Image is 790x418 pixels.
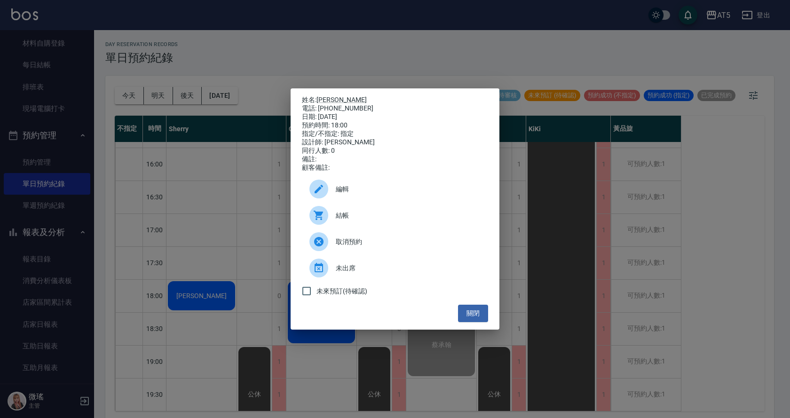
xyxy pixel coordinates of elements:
[302,130,488,138] div: 指定/不指定: 指定
[302,155,488,164] div: 備註:
[302,147,488,155] div: 同行人數: 0
[302,255,488,281] div: 未出席
[302,96,488,104] p: 姓名:
[302,138,488,147] div: 設計師: [PERSON_NAME]
[302,229,488,255] div: 取消預約
[302,164,488,172] div: 顧客備註:
[336,184,481,194] span: 編輯
[302,202,488,229] a: 結帳
[458,305,488,322] button: 關閉
[302,121,488,130] div: 預約時間: 18:00
[302,104,488,113] div: 電話: [PHONE_NUMBER]
[336,237,481,247] span: 取消預約
[336,211,481,221] span: 結帳
[302,176,488,202] div: 編輯
[302,113,488,121] div: 日期: [DATE]
[336,263,481,273] span: 未出席
[316,286,367,296] span: 未來預訂(待確認)
[316,96,367,103] a: [PERSON_NAME]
